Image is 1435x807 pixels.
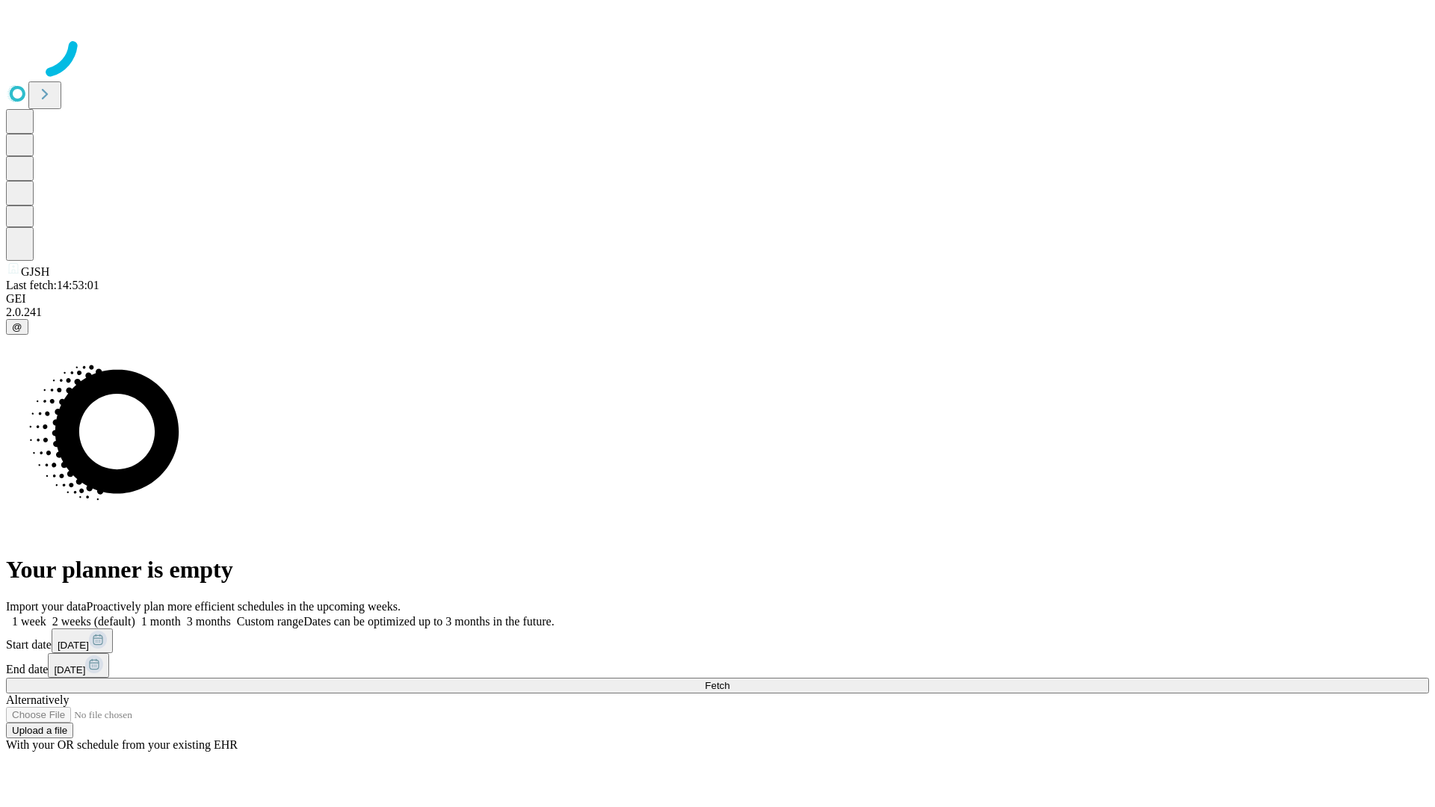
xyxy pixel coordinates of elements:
[58,640,89,651] span: [DATE]
[141,615,181,628] span: 1 month
[6,653,1429,678] div: End date
[12,321,22,333] span: @
[6,693,69,706] span: Alternatively
[6,306,1429,319] div: 2.0.241
[6,292,1429,306] div: GEI
[6,556,1429,584] h1: Your planner is empty
[54,664,85,675] span: [DATE]
[12,615,46,628] span: 1 week
[6,600,87,613] span: Import your data
[6,628,1429,653] div: Start date
[52,628,113,653] button: [DATE]
[6,678,1429,693] button: Fetch
[6,319,28,335] button: @
[187,615,231,628] span: 3 months
[303,615,554,628] span: Dates can be optimized up to 3 months in the future.
[48,653,109,678] button: [DATE]
[237,615,303,628] span: Custom range
[705,680,729,691] span: Fetch
[52,615,135,628] span: 2 weeks (default)
[6,723,73,738] button: Upload a file
[21,265,49,278] span: GJSH
[87,600,401,613] span: Proactively plan more efficient schedules in the upcoming weeks.
[6,279,99,291] span: Last fetch: 14:53:01
[6,738,238,751] span: With your OR schedule from your existing EHR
